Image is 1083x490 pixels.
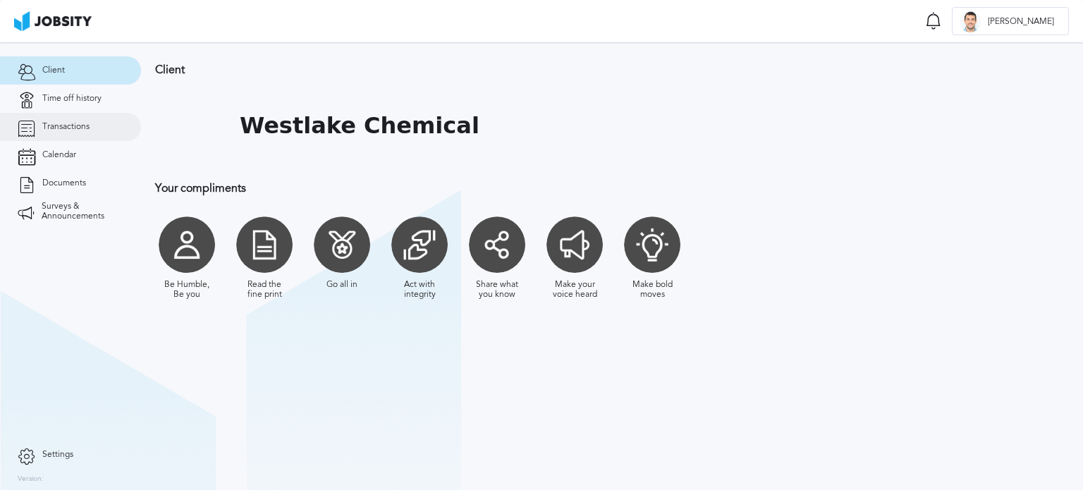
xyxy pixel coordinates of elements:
[42,122,90,132] span: Transactions
[18,475,44,484] label: Version:
[42,450,73,460] span: Settings
[240,113,479,139] h1: Westlake Chemical
[550,280,599,300] div: Make your voice heard
[155,63,920,76] h3: Client
[162,280,212,300] div: Be Humble, Be you
[240,280,289,300] div: Read the fine print
[42,66,65,75] span: Client
[42,202,123,221] span: Surveys & Announcements
[628,280,677,300] div: Make bold moves
[981,17,1061,27] span: [PERSON_NAME]
[42,150,76,160] span: Calendar
[395,280,444,300] div: Act with integrity
[155,182,920,195] h3: Your compliments
[952,7,1069,35] button: J[PERSON_NAME]
[960,11,981,32] div: J
[472,280,522,300] div: Share what you know
[42,178,86,188] span: Documents
[42,94,102,104] span: Time off history
[14,11,92,31] img: ab4bad089aa723f57921c736e9817d99.png
[326,280,357,290] div: Go all in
